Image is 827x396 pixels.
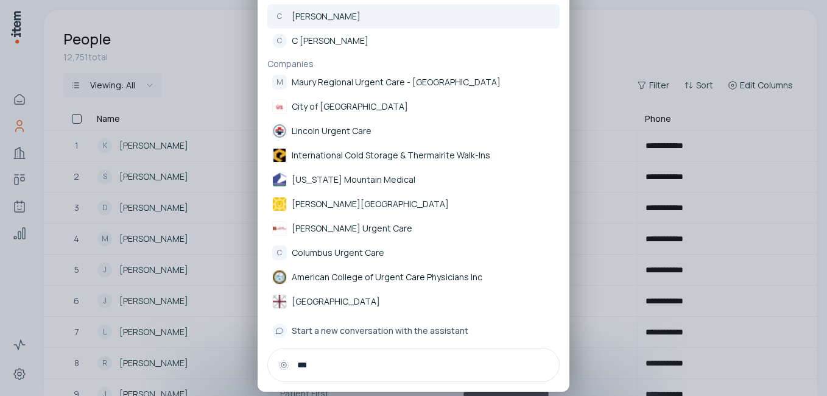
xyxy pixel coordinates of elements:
a: MMaury Regional Urgent Care - [GEOGRAPHIC_DATA] [267,70,560,94]
p: International Cold Storage & Thermalrite Walk-Ins [292,149,490,161]
a: [PERSON_NAME][GEOGRAPHIC_DATA] [267,192,560,216]
p: C [PERSON_NAME] [292,35,368,47]
a: City of [GEOGRAPHIC_DATA] [267,94,560,119]
p: [PERSON_NAME][GEOGRAPHIC_DATA] [292,198,449,210]
div: M [272,75,287,90]
a: [PERSON_NAME] Urgent Care [267,216,560,241]
div: C [272,34,287,48]
div: C [272,246,287,260]
p: [GEOGRAPHIC_DATA] [292,295,380,308]
a: CColumbus Urgent Care [267,241,560,265]
img: City of Columbus [272,99,287,114]
img: Collier Urgent Care [272,221,287,236]
p: City of [GEOGRAPHIC_DATA] [292,101,408,113]
a: International Cold Storage & Thermalrite Walk-Ins [267,143,560,168]
p: Columbus Urgent Care [292,247,384,259]
p: Maury Regional Urgent Care - [GEOGRAPHIC_DATA] [292,76,501,88]
img: International Cold Storage & Thermalrite Walk-Ins [272,148,287,163]
img: Driscoll Children's Hospital [272,197,287,211]
p: Lincoln Urgent Care [292,125,371,137]
p: American College of Urgent Care Physicians Inc [292,271,482,283]
a: Lincoln Urgent Care [267,119,560,143]
img: Holy Cross College [272,294,287,309]
p: Companies [267,58,560,70]
img: Colorado Mountain Medical [272,172,287,187]
a: [GEOGRAPHIC_DATA] [267,289,560,314]
p: [PERSON_NAME] Urgent Care [292,222,412,235]
img: American College of Urgent Care Physicians Inc [272,270,287,285]
p: [PERSON_NAME] [292,10,361,23]
a: [US_STATE] Mountain Medical [267,168,560,192]
span: Start a new conversation with the assistant [292,325,468,337]
div: C [272,9,287,24]
a: CC [PERSON_NAME] [267,29,560,53]
img: Lincoln Urgent Care [272,124,287,138]
p: [US_STATE] Mountain Medical [292,174,415,186]
a: American College of Urgent Care Physicians Inc [267,265,560,289]
a: C[PERSON_NAME] [267,4,560,29]
button: Start a new conversation with the assistant [267,319,560,343]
